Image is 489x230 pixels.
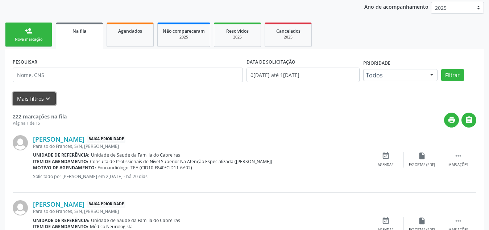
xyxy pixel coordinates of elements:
[33,173,368,179] p: Solicitado por [PERSON_NAME] em 2[DATE] - há 20 dias
[163,28,205,34] span: Não compareceram
[13,68,243,82] input: Nome, CNS
[364,2,428,11] p: Ano de acompanhamento
[118,28,142,34] span: Agendados
[33,158,88,165] b: Item de agendamento:
[87,201,125,208] span: Baixa Prioridade
[382,217,390,225] i: event_available
[444,113,459,128] button: print
[98,165,192,171] span: Fonoaudiólogo: TEA (CID10-F840/CID11-6A02)
[409,162,435,168] div: Exportar (PDF)
[44,95,52,103] i: keyboard_arrow_down
[226,28,249,34] span: Resolvidos
[418,217,426,225] i: insert_drive_file
[163,35,205,40] div: 2025
[13,56,37,68] label: PESQUISAR
[90,158,272,165] span: Consulta de Profissionais de Nivel Superior Na Atenção Especializada ([PERSON_NAME])
[33,152,90,158] b: Unidade de referência:
[33,165,96,171] b: Motivo de agendamento:
[465,116,473,124] i: 
[33,143,368,149] div: Paraiso do Frances, S/N, [PERSON_NAME]
[13,92,56,105] button: Mais filtroskeyboard_arrow_down
[418,152,426,160] i: insert_drive_file
[91,217,180,223] span: Unidade de Saude da Familia do Cabreiras
[72,28,86,34] span: Na fila
[33,223,88,230] b: Item de agendamento:
[33,208,368,214] div: Paraiso do Frances, S/N, [PERSON_NAME]
[382,152,390,160] i: event_available
[448,162,468,168] div: Mais ações
[454,217,462,225] i: 
[33,200,84,208] a: [PERSON_NAME]
[461,113,476,128] button: 
[87,136,125,143] span: Baixa Prioridade
[33,135,84,143] a: [PERSON_NAME]
[25,27,33,35] div: person_add
[454,152,462,160] i: 
[219,35,256,40] div: 2025
[246,56,295,68] label: DATA DE SOLICITAÇÃO
[90,223,133,230] span: Médico Neurologista
[363,58,390,69] label: Prioridade
[246,68,360,82] input: Selecione um intervalo
[366,72,423,79] span: Todos
[378,162,394,168] div: Agendar
[441,69,464,81] button: Filtrar
[270,35,306,40] div: 2025
[448,116,456,124] i: print
[13,120,67,126] div: Página 1 de 15
[91,152,180,158] span: Unidade de Saude da Familia do Cabreiras
[33,217,90,223] b: Unidade de referência:
[276,28,301,34] span: Cancelados
[11,37,47,42] div: Nova marcação
[13,135,28,150] img: img
[13,113,67,120] strong: 222 marcações na fila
